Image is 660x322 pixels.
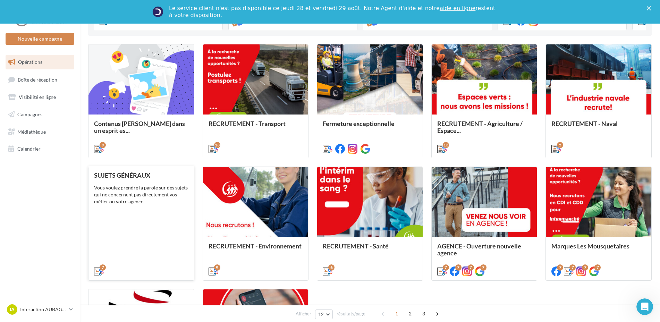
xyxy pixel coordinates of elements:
a: Campagnes [4,107,76,122]
span: AGENCE - Ouverture nouvelle agence [437,242,521,257]
span: Calendrier [17,146,41,152]
span: 3 [418,308,429,319]
a: Visibilité en ligne [4,90,76,104]
span: 12 [318,312,324,317]
div: 7 [594,264,601,271]
div: 9 [214,264,220,271]
span: résultats/page [337,311,365,317]
span: Afficher [296,311,311,317]
div: 13 [443,142,449,148]
div: 13 [214,142,220,148]
span: RECRUTEMENT - Naval [551,120,618,127]
button: Nouvelle campagne [6,33,74,45]
div: Fermer [647,6,654,10]
span: Opérations [18,59,42,65]
a: IA Interaction AUBAGNE [6,303,74,316]
a: Calendrier [4,142,76,156]
span: RECRUTEMENT - Transport [209,120,286,127]
button: 12 [315,310,333,319]
div: Vous voulez prendre la parole sur des sujets qui ne concernent pas directement vos métier ou votr... [94,184,188,205]
div: 7 [582,264,588,271]
span: RECRUTEMENT - Environnement [209,242,302,250]
span: RECRUTEMENT - Santé [323,242,389,250]
div: 7 [557,264,563,271]
a: Opérations [4,55,76,69]
span: Marques Les Mousquetaires [551,242,629,250]
span: 1 [391,308,402,319]
div: 7 [100,264,106,271]
div: 7 [455,264,462,271]
div: 7 [569,264,576,271]
a: Médiathèque [4,125,76,139]
span: Contenus [PERSON_NAME] dans un esprit es... [94,120,185,134]
span: IA [10,306,15,313]
span: RECRUTEMENT - Agriculture / Espace... [437,120,523,134]
span: Médiathèque [17,128,46,134]
img: Profile image for Service-Client [152,6,163,17]
a: aide en ligne [440,5,475,11]
span: Fermeture exceptionnelle [323,120,395,127]
span: 2 [405,308,416,319]
iframe: Intercom live chat [636,298,653,315]
div: Le service client n'est pas disponible ce jeudi 28 et vendredi 29 août. Notre Agent d'aide et not... [169,5,497,19]
span: Boîte de réception [18,76,57,82]
div: 5 [557,142,563,148]
span: SUJETS GÉNÉRAUX [94,171,150,179]
a: Boîte de réception [4,72,76,87]
span: Visibilité en ligne [19,94,56,100]
div: 7 [468,264,474,271]
div: 7 [443,264,449,271]
p: Interaction AUBAGNE [20,306,66,313]
div: 7 [480,264,486,271]
span: Campagnes [17,111,42,117]
div: 6 [328,264,335,271]
div: 9 [100,142,106,148]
